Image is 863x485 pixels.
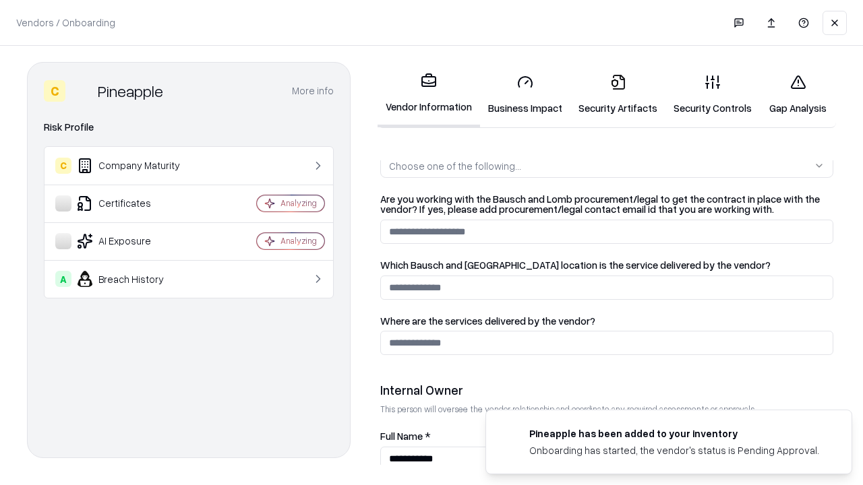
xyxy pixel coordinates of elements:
[55,195,216,212] div: Certificates
[280,235,317,247] div: Analyzing
[55,233,216,249] div: AI Exposure
[380,403,833,415] p: This person will oversee the vendor relationship and coordinate any required assessments or appro...
[380,382,833,398] div: Internal Owner
[16,15,115,30] p: Vendors / Onboarding
[44,80,65,102] div: C
[380,194,833,214] label: Are you working with the Bausch and Lomb procurement/legal to get the contract in place with the ...
[529,426,819,441] div: Pineapple has been added to your inventory
[280,197,317,209] div: Analyzing
[71,80,92,102] img: Pineapple
[380,260,833,270] label: Which Bausch and [GEOGRAPHIC_DATA] location is the service delivered by the vendor?
[44,119,334,135] div: Risk Profile
[98,80,163,102] div: Pineapple
[292,79,334,103] button: More info
[55,158,216,174] div: Company Maturity
[378,62,480,127] a: Vendor Information
[380,431,833,441] label: Full Name *
[480,63,570,126] a: Business Impact
[380,316,833,326] label: Where are the services delivered by the vendor?
[55,158,71,174] div: C
[55,271,71,287] div: A
[502,426,518,443] img: pineappleenergy.com
[760,63,836,126] a: Gap Analysis
[570,63,665,126] a: Security Artifacts
[529,443,819,457] div: Onboarding has started, the vendor's status is Pending Approval.
[380,154,833,178] button: Choose one of the following...
[665,63,760,126] a: Security Controls
[389,159,521,173] div: Choose one of the following...
[55,271,216,287] div: Breach History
